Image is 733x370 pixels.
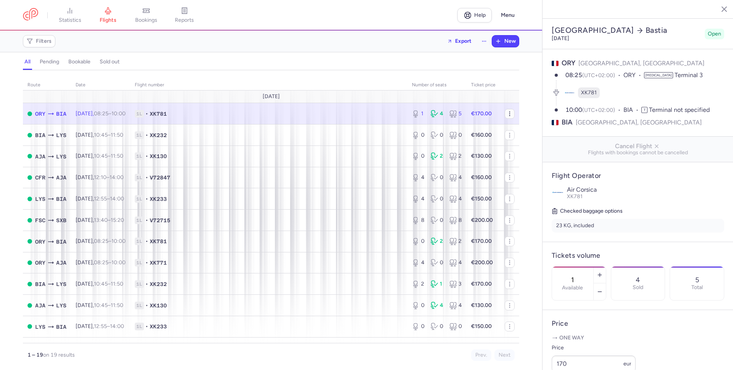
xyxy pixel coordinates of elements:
a: flights [89,7,127,24]
div: 8 [412,217,425,224]
button: Menu [496,8,519,23]
div: 2 [449,152,462,160]
span: – [94,153,123,159]
span: • [145,195,148,203]
span: – [94,174,124,181]
time: 11:50 [111,302,123,309]
strong: €150.00 [471,196,492,202]
div: 2 [431,238,443,245]
span: Flights with bookings cannot be cancelled [549,150,727,156]
span: [DATE], [76,132,123,138]
span: CFR [35,173,45,182]
strong: €150.00 [471,323,492,330]
div: 0 [431,217,443,224]
a: Help [457,8,492,23]
span: 1L [135,195,144,203]
strong: €160.00 [471,132,492,138]
time: 10:00 [111,238,126,244]
h4: all [24,58,31,65]
span: V72715 [150,217,170,224]
span: (UTC+02:00) [582,72,615,79]
span: 1L [135,302,144,309]
p: 4 [636,276,640,284]
span: AJA [35,152,45,161]
span: FSC [35,216,45,225]
h4: Tickets volume [552,251,724,260]
div: 0 [449,323,462,330]
span: – [94,217,124,223]
span: Cancel Flight [549,143,727,150]
span: LYS [56,131,66,139]
div: 2 [412,280,425,288]
span: LYS [56,152,66,161]
div: 0 [431,195,443,203]
p: Air Corsica [567,186,724,193]
h4: Flight Operator [552,171,724,180]
span: XK781 [567,193,583,200]
h4: pending [40,58,59,65]
h4: sold out [100,58,119,65]
div: 0 [412,238,425,245]
span: LYS [56,301,66,310]
span: Filters [36,38,52,44]
time: 11:50 [111,132,123,138]
span: [GEOGRAPHIC_DATA], [GEOGRAPHIC_DATA] [578,60,704,67]
a: statistics [51,7,89,24]
time: 08:25 [94,259,108,266]
span: LYS [35,195,45,203]
span: ORY [35,110,45,118]
span: 1L [135,280,144,288]
div: 0 [412,152,425,160]
span: XK233 [150,195,167,203]
span: Open [708,30,721,38]
div: 2 [449,238,462,245]
th: date [71,79,130,91]
span: – [94,281,123,287]
p: Total [691,284,703,291]
div: 0 [412,302,425,309]
span: • [145,131,148,139]
span: – [94,323,124,330]
span: XK130 [150,302,167,309]
div: 2 [431,152,443,160]
time: 10:45 [94,153,108,159]
span: eur [623,360,631,367]
span: [DATE], [76,196,124,202]
span: BIA [56,238,66,246]
time: 14:00 [110,174,124,181]
span: [DATE], [76,217,124,223]
span: 1L [135,217,144,224]
strong: €200.00 [471,217,493,223]
span: • [145,323,148,330]
h5: Checked baggage options [552,207,724,216]
time: 08:25 [94,110,108,117]
div: 4 [412,259,425,267]
div: 4 [449,174,462,181]
a: bookings [127,7,165,24]
span: XK233 [150,323,167,330]
time: [DATE] [552,35,569,42]
div: 0 [431,259,443,267]
span: AJA [56,259,66,267]
time: 08:25 [94,238,108,244]
div: 4 [449,259,462,267]
time: 10:00 [111,110,126,117]
span: XK781 [581,89,597,97]
p: 5 [695,276,699,284]
time: 14:00 [110,323,124,330]
button: New [492,36,519,47]
span: ORY [35,259,45,267]
span: (UTC+02:00) [582,107,615,113]
span: Terminal not specified [649,106,710,113]
span: [DATE] [263,94,280,100]
button: Filters [23,36,55,47]
span: BIA [56,110,66,118]
span: 1L [135,152,144,160]
span: V72847 [150,174,170,181]
div: 4 [449,302,462,309]
span: on 19 results [43,352,75,358]
h2: [GEOGRAPHIC_DATA] Bastia [552,26,702,35]
span: [DATE], [76,238,126,244]
span: [GEOGRAPHIC_DATA], [GEOGRAPHIC_DATA] [576,118,702,127]
strong: €170.00 [471,281,492,287]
